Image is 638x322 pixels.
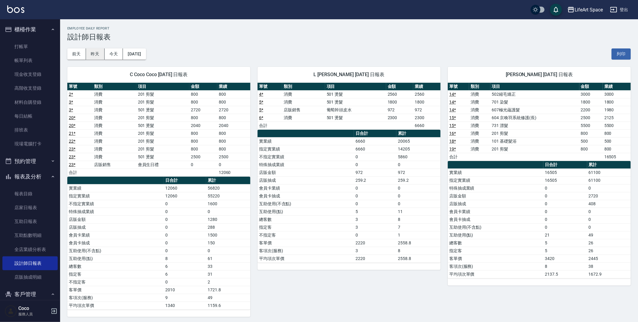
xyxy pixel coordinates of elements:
[354,223,397,231] td: 3
[189,129,217,137] td: 800
[217,169,250,176] td: 12060
[396,223,441,231] td: 7
[189,122,217,129] td: 2040
[543,262,587,270] td: 8
[386,98,414,106] td: 1800
[354,184,397,192] td: 0
[448,215,543,223] td: 會員卡抽成
[136,153,190,161] td: 501 燙髮
[258,223,354,231] td: 指定客
[413,98,441,106] td: 1800
[2,228,58,242] a: 互助點數明細
[543,200,587,208] td: 0
[164,184,206,192] td: 12060
[67,255,164,262] td: 互助使用(點)
[217,106,250,114] td: 2720
[603,114,631,122] td: 2125
[587,223,631,231] td: 0
[579,83,603,91] th: 金額
[543,255,587,262] td: 3420
[587,200,631,208] td: 408
[413,106,441,114] td: 972
[396,130,441,138] th: 累計
[136,129,190,137] td: 201 剪髮
[469,106,490,114] td: 消費
[354,169,397,176] td: 972
[258,231,354,239] td: 不指定客
[217,161,250,169] td: 0
[136,145,190,153] td: 201 剪髮
[579,122,603,129] td: 5500
[189,114,217,122] td: 800
[67,48,86,60] button: 前天
[396,200,441,208] td: 0
[396,255,441,262] td: 2558.8
[448,192,543,200] td: 店販金額
[189,153,217,161] td: 2500
[543,215,587,223] td: 0
[469,90,490,98] td: 消費
[258,130,441,263] table: a dense table
[325,114,386,122] td: 501 燙髮
[136,90,190,98] td: 201 剪髮
[206,200,250,208] td: 1600
[67,83,93,91] th: 單號
[603,106,631,114] td: 1980
[164,270,206,278] td: 6
[396,215,441,223] td: 8
[282,114,325,122] td: 消費
[490,83,579,91] th: 項目
[164,177,206,184] th: 日合計
[206,223,250,231] td: 288
[164,231,206,239] td: 0
[2,256,58,270] a: 設計師日報表
[67,302,164,309] td: 平均項次單價
[354,231,397,239] td: 0
[396,192,441,200] td: 0
[206,184,250,192] td: 56820
[603,137,631,145] td: 500
[2,215,58,228] a: 互助日報表
[136,161,190,169] td: 會員生日禮
[543,161,587,169] th: 日合計
[258,208,354,215] td: 互助使用(點)
[258,215,354,223] td: 總客數
[67,262,164,270] td: 總客數
[396,145,441,153] td: 14205
[587,247,631,255] td: 26
[2,67,58,81] a: 現金收支登錄
[18,311,49,317] p: 服務人員
[258,255,354,262] td: 平均項次單價
[448,169,543,176] td: 實業績
[469,122,490,129] td: 消費
[490,90,579,98] td: 502縮毛矯正
[543,231,587,239] td: 21
[354,130,397,138] th: 日合計
[217,98,250,106] td: 800
[2,187,58,201] a: 報表目錄
[448,270,543,278] td: 平均項次單價
[448,223,543,231] td: 互助使用(不含點)
[448,161,631,278] table: a dense table
[413,114,441,122] td: 2300
[189,161,217,169] td: 0
[2,270,58,284] a: 店販抽成明細
[543,169,587,176] td: 16505
[189,83,217,91] th: 金額
[67,208,164,215] td: 特殊抽成業績
[325,98,386,106] td: 501 燙髮
[258,169,354,176] td: 店販金額
[396,231,441,239] td: 1
[93,90,136,98] td: 消費
[136,83,190,91] th: 項目
[67,247,164,255] td: 互助使用(不含點)
[587,169,631,176] td: 61100
[67,26,631,30] h2: Employee Daily Report
[448,176,543,184] td: 指定實業績
[2,201,58,215] a: 店家日報表
[386,83,414,91] th: 金額
[490,145,579,153] td: 201 剪髮
[2,169,58,184] button: 報表及分析
[164,192,206,200] td: 12060
[386,106,414,114] td: 972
